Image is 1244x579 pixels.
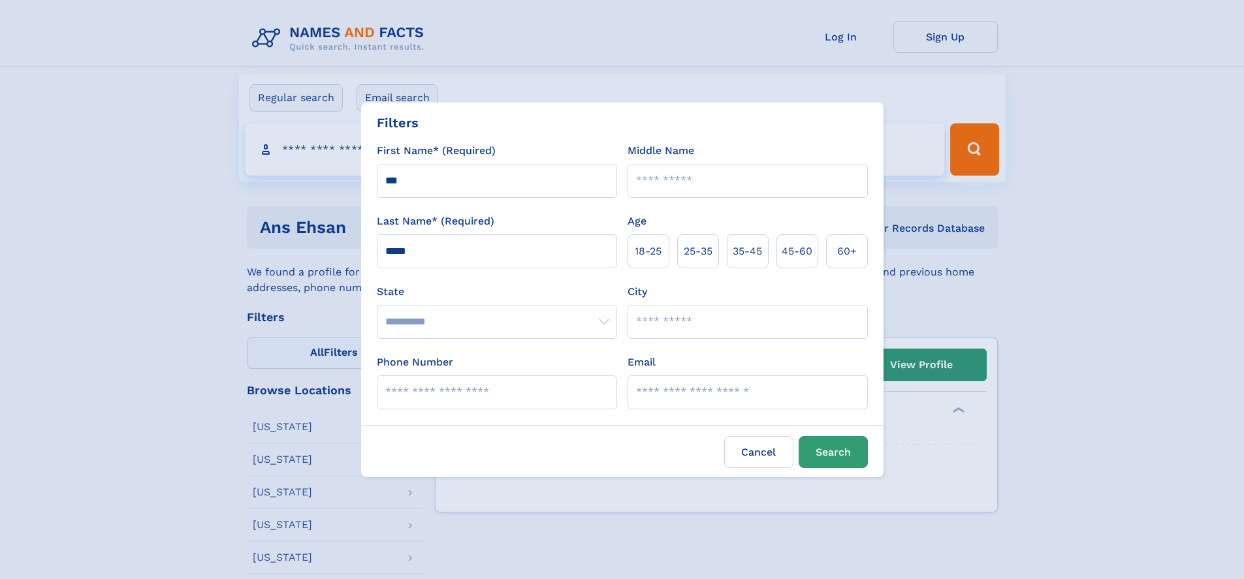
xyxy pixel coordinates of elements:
span: 35‑45 [733,243,762,259]
div: Filters [377,113,419,133]
span: 45‑60 [782,243,812,259]
label: Middle Name [628,143,694,159]
label: Email [628,354,656,370]
label: Age [628,213,646,229]
span: 18‑25 [635,243,662,259]
label: Last Name* (Required) [377,213,494,229]
label: City [628,284,647,300]
button: Search [799,436,868,468]
label: First Name* (Required) [377,143,496,159]
label: Cancel [724,436,793,468]
span: 25‑35 [684,243,712,259]
label: Phone Number [377,354,453,370]
span: 60+ [837,243,857,259]
label: State [377,284,617,300]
